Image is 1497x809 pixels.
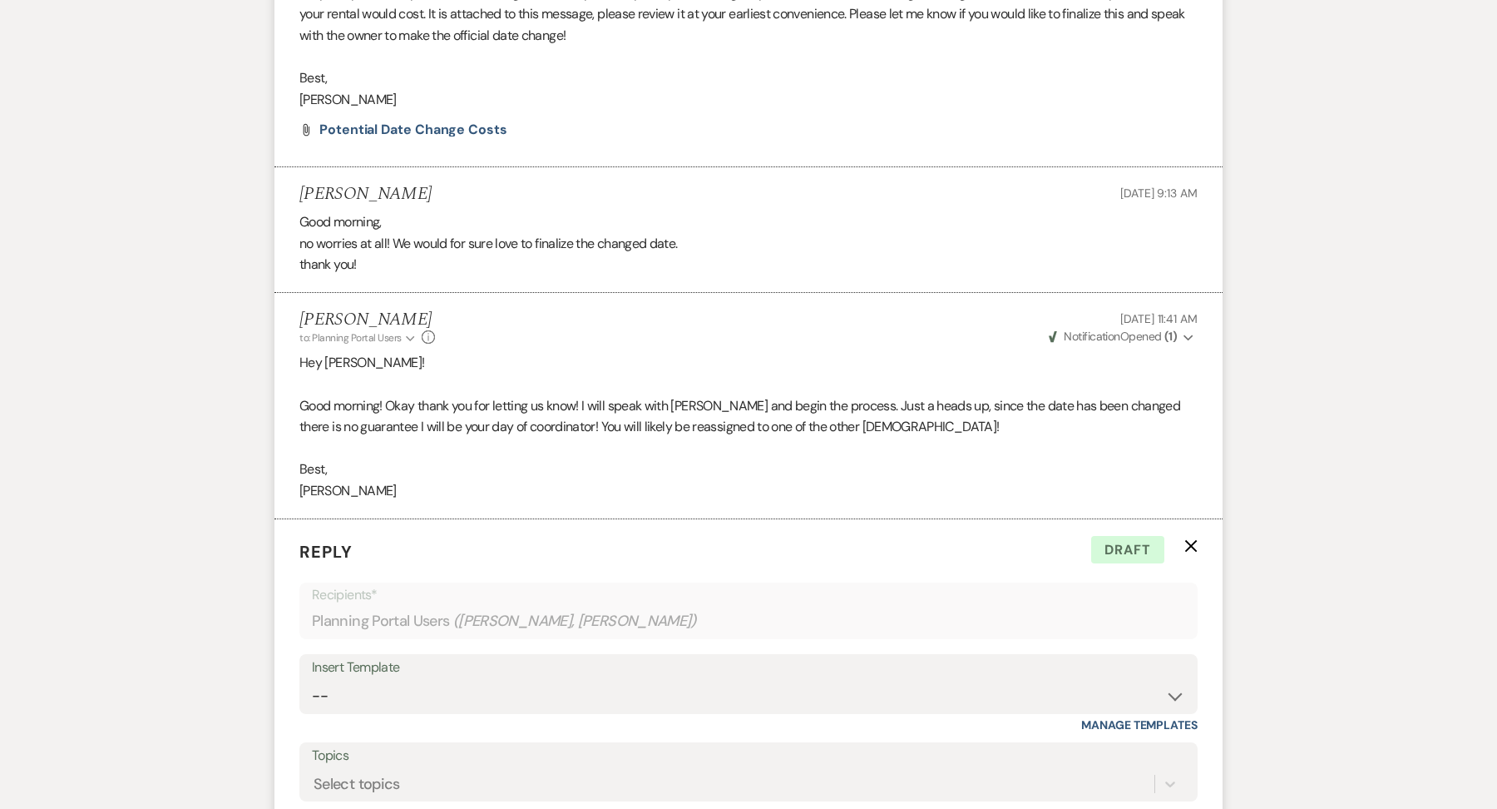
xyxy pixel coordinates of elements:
[299,331,402,345] span: to: Planning Portal Users
[312,656,1185,680] div: Insert Template
[312,584,1185,606] p: Recipients*
[299,254,1198,275] p: thank you!
[299,459,1198,480] p: Best,
[314,772,400,795] div: Select topics
[312,605,1185,638] div: Planning Portal Users
[1164,329,1177,344] strong: ( 1 )
[299,310,435,330] h5: [PERSON_NAME]
[312,744,1185,768] label: Topics
[1081,717,1198,732] a: Manage Templates
[299,233,1198,255] p: no worries at all! We would for sure love to finalize the changed date.
[299,352,1198,374] p: Hey [PERSON_NAME]!
[1120,186,1198,201] span: [DATE] 9:13 AM
[1120,311,1198,326] span: [DATE] 11:41 AM
[299,395,1198,438] p: Good morning! Okay thank you for letting us know! I will speak with [PERSON_NAME] and begin the p...
[319,121,507,138] span: Potential Date Change Costs
[299,541,353,563] span: Reply
[1049,329,1177,344] span: Opened
[299,184,432,205] h5: [PERSON_NAME]
[299,89,1198,111] p: [PERSON_NAME]
[299,330,417,345] button: to: Planning Portal Users
[319,123,507,136] a: Potential Date Change Costs
[299,480,1198,502] p: [PERSON_NAME]
[299,67,1198,89] p: Best,
[453,610,698,633] span: ( [PERSON_NAME], [PERSON_NAME] )
[1091,536,1164,564] span: Draft
[1064,329,1119,344] span: Notification
[299,211,1198,233] p: Good morning,
[1046,328,1198,345] button: NotificationOpened (1)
